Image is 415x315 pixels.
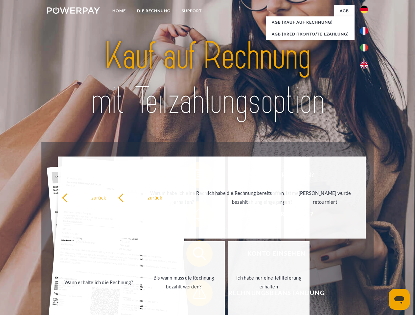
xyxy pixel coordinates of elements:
a: SUPPORT [176,5,207,17]
div: [PERSON_NAME] wurde retourniert [288,189,362,206]
div: zurück [118,193,192,202]
iframe: Schaltfläche zum Öffnen des Messaging-Fensters [389,289,410,310]
a: DIE RECHNUNG [131,5,176,17]
img: de [360,6,368,13]
div: Wann erhalte ich die Rechnung? [62,278,136,286]
a: Home [107,5,131,17]
img: it [360,44,368,52]
div: zurück [62,193,136,202]
img: fr [360,27,368,35]
div: Ich habe nur eine Teillieferung erhalten [232,273,306,291]
a: agb [334,5,355,17]
a: AGB (Kreditkonto/Teilzahlung) [266,28,355,40]
div: Bis wann muss die Rechnung bezahlt werden? [147,273,221,291]
img: en [360,61,368,69]
a: AGB (Kauf auf Rechnung) [266,16,355,28]
div: Ich habe die Rechnung bereits bezahlt [203,189,277,206]
img: logo-powerpay-white.svg [47,7,100,14]
img: title-powerpay_de.svg [63,31,352,126]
